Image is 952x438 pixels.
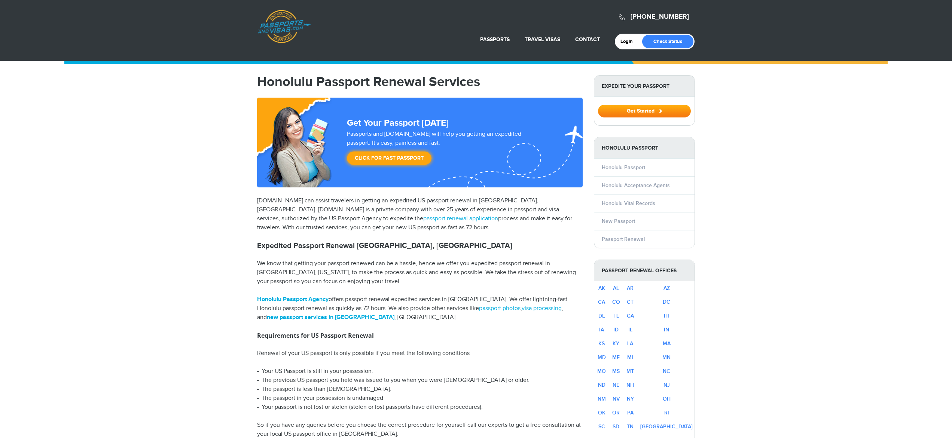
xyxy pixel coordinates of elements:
strong: Expedited Passport Renewal [GEOGRAPHIC_DATA], [GEOGRAPHIC_DATA] [257,241,512,250]
a: MI [627,354,633,361]
a: [PHONE_NUMBER] [631,13,689,21]
a: CT [627,299,634,305]
a: GA [627,313,634,319]
a: ID [613,327,619,333]
a: RI [664,410,669,416]
a: Honolulu Vital Records [602,200,655,206]
a: ME [612,354,620,361]
a: NM [598,396,606,402]
a: passport renewal application [423,215,498,222]
a: [GEOGRAPHIC_DATA] [640,423,693,430]
a: Passports [480,36,510,43]
p: offers passport renewal expedited services in [GEOGRAPHIC_DATA]. We offer lightning-fast Honolulu... [257,295,583,322]
a: new passport services in [GEOGRAPHIC_DATA] [267,314,394,321]
a: HI [664,313,669,319]
a: Check Status [642,35,693,48]
a: NV [613,396,620,402]
li: The passport is less than [DEMOGRAPHIC_DATA]. [257,385,583,394]
a: NC [663,368,670,374]
a: IL [628,327,632,333]
a: MT [626,368,634,374]
a: Honolulu Passport Agency [257,296,329,303]
a: OK [598,410,605,416]
strong: Get Your Passport [DATE] [347,117,449,128]
a: SC [598,423,605,430]
a: passport photos [479,305,521,312]
li: The passport in your possession is undamaged [257,394,583,403]
a: NJ [663,382,670,388]
a: MS [612,368,620,374]
a: Honolulu Passport [602,164,645,171]
a: OR [612,410,620,416]
a: OH [663,396,671,402]
li: The previous US passport you held was issued to you when you were [DEMOGRAPHIC_DATA] or older. [257,376,583,385]
a: Get Started [598,108,691,114]
a: MD [598,354,606,361]
a: AK [598,285,605,291]
li: Your passport is not lost or stolen (stolen or lost passports have different procedures). [257,403,583,412]
a: Passports & [DOMAIN_NAME] [257,10,311,43]
a: Passport Renewal [602,236,645,242]
a: PA [627,410,634,416]
a: DE [598,313,605,319]
strong: Passport Renewal Offices [594,260,695,281]
a: KS [598,340,605,347]
button: Get Started [598,105,691,117]
a: Travel Visas [525,36,560,43]
a: Honolulu Acceptance Agents [602,182,670,189]
a: AL [613,285,619,291]
a: NY [627,396,634,402]
strong: Requirements for US Passport Renewal [257,331,374,340]
a: FL [613,313,619,319]
a: visa processing [522,305,562,312]
a: TN [627,423,634,430]
a: ND [598,382,605,388]
a: Contact [575,36,600,43]
a: KY [613,340,619,347]
a: CO [612,299,620,305]
a: CA [598,299,605,305]
strong: Honolulu Passport [594,137,695,159]
a: IA [599,327,604,333]
a: Click for Fast Passport [347,151,431,165]
a: NH [626,382,634,388]
a: Login [620,39,638,45]
p: We know that getting your passport renewed can be a hassle, hence we offer you expedited passport... [257,259,583,286]
a: New Passport [602,218,635,224]
a: SD [613,423,619,430]
a: MA [663,340,671,347]
p: [DOMAIN_NAME] can assist travelers in getting an expedited US passport renewal in [GEOGRAPHIC_DAT... [257,196,583,232]
a: DC [663,299,670,305]
a: MN [662,354,671,361]
a: MO [597,368,606,374]
h1: Honolulu Passport Renewal Services [257,75,583,89]
a: LA [627,340,633,347]
a: AZ [663,285,670,291]
a: NE [613,382,619,388]
a: AR [627,285,634,291]
div: Passports and [DOMAIN_NAME] will help you getting an expedited passport. It's easy, painless and ... [344,130,548,169]
strong: Expedite Your Passport [594,76,695,97]
a: IN [664,327,669,333]
p: Renewal of your US passport is only possible if you meet the following conditions [257,349,583,358]
li: Your US Passport is still in your possession. [257,367,583,376]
